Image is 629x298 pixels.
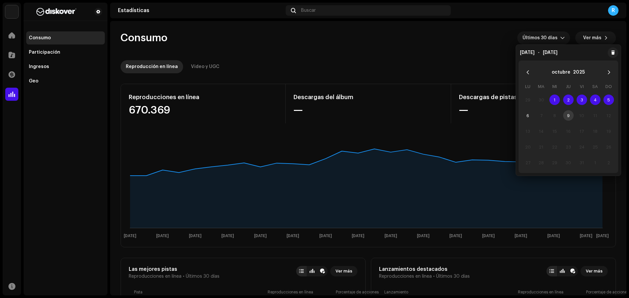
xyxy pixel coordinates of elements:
[417,234,429,238] text: [DATE]
[129,105,277,115] div: 670.369
[294,92,443,102] div: Descargas del álbum
[535,123,548,139] td: 14
[602,108,615,123] td: 12
[5,5,18,18] img: 297a105e-aa6c-4183-9ff4-27133c00f2e2
[520,50,535,55] span: [DATE]
[552,67,570,78] button: Choose Month
[384,289,515,295] div: Lanzamiento
[221,234,234,238] text: [DATE]
[330,266,357,276] button: Ver más
[575,92,588,108] td: 3
[560,31,565,44] div: dropdown trigger
[538,84,544,89] span: MA
[191,60,219,73] div: Video y UGC
[121,31,167,44] span: Consumo
[449,234,462,238] text: [DATE]
[521,139,535,155] td: 20
[29,8,84,16] img: b627a117-4a24-417a-95e9-2d0c90689367
[543,50,558,55] span: [DATE]
[129,266,219,272] div: Las mejores pistas
[575,123,588,139] td: 17
[335,265,352,278] span: Ver más
[521,123,535,139] td: 13
[603,95,614,105] span: 5
[588,108,602,123] td: 11
[294,105,443,115] div: —
[26,60,105,73] re-m-nav-item: Ingresos
[126,60,178,73] div: Reproducción en línea
[156,234,169,238] text: [DATE]
[385,234,397,238] text: [DATE]
[573,67,585,78] button: Choose Year
[588,139,602,155] td: 25
[134,289,265,295] div: Pista
[26,75,105,88] re-m-nav-item: Geo
[535,108,548,123] td: 7
[548,92,562,108] td: 1
[319,234,332,238] text: [DATE]
[518,289,583,295] div: Reproducciones en línea
[602,139,615,155] td: 26
[482,234,495,238] text: [DATE]
[521,155,535,170] td: 27
[548,108,562,123] td: 8
[433,274,435,279] span: •
[588,92,602,108] td: 4
[379,266,470,272] div: Lanzamientos destacados
[580,234,592,238] text: [DATE]
[549,95,560,105] span: 1
[523,110,533,121] span: 6
[189,234,201,238] text: [DATE]
[535,155,548,170] td: 28
[562,139,575,155] td: 23
[535,139,548,155] td: 21
[602,123,615,139] td: 19
[577,95,587,105] span: 3
[29,64,49,69] div: Ingresos
[563,95,574,105] span: 2
[254,234,267,238] text: [DATE]
[26,46,105,59] re-m-nav-item: Participación
[535,92,548,108] td: 30
[566,84,571,89] span: JU
[379,274,432,279] span: Reproducciones en línea
[588,123,602,139] td: 18
[575,108,588,123] td: 10
[29,79,38,84] div: Geo
[575,155,588,170] td: 31
[602,92,615,108] td: 5
[336,289,352,295] div: Porcentaje de acciones
[602,66,616,79] button: Next Month
[575,139,588,155] td: 24
[548,155,562,170] td: 29
[548,139,562,155] td: 22
[186,274,219,279] span: Últimos 30 días
[459,92,608,102] div: Descargas de pistas
[118,8,283,13] div: Estadísticas
[548,123,562,139] td: 15
[523,31,560,44] span: Últimos 30 días
[552,84,557,89] span: MI
[588,155,602,170] td: 1
[586,265,602,278] span: Ver más
[562,92,575,108] td: 2
[183,274,184,279] span: •
[605,84,612,89] span: DO
[29,50,60,55] div: Participación
[583,31,601,44] span: Ver más
[580,84,584,89] span: VI
[129,274,181,279] span: Reproducciones en línea
[519,61,618,173] div: Choose Date
[521,92,535,108] td: 29
[301,8,316,13] span: Buscar
[562,155,575,170] td: 30
[525,84,530,89] span: LU
[287,234,299,238] text: [DATE]
[521,66,534,79] button: Previous Month
[586,289,602,295] div: Porcentaje de acciones
[515,234,527,238] text: [DATE]
[575,31,616,44] button: Ver más
[592,84,598,89] span: SA
[602,155,615,170] td: 2
[547,234,560,238] text: [DATE]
